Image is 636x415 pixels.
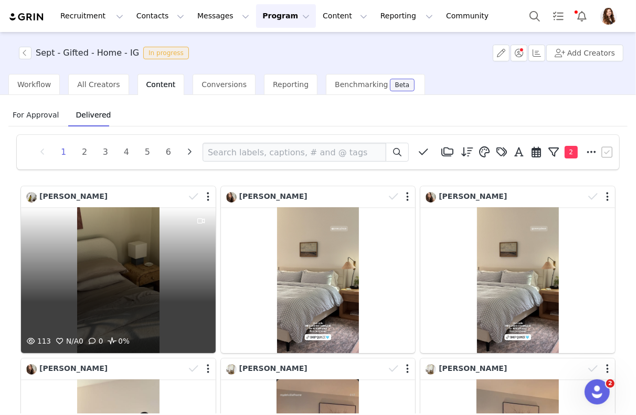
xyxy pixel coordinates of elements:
[395,82,410,88] div: Beta
[54,4,130,28] button: Recruitment
[105,335,130,348] span: 0%
[426,364,436,375] img: 030ad6c9-d70e-4e24-b5d6-f171a1139c40.jpg
[256,4,316,28] button: Program
[565,146,578,158] span: 2
[439,192,507,200] span: [PERSON_NAME]
[226,364,237,375] img: 030ad6c9-d70e-4e24-b5d6-f171a1139c40.jpg
[239,192,308,200] span: [PERSON_NAME]
[26,192,37,203] img: 84b701f9-f554-4221-857f-15c919367040--s.jpg
[71,107,115,123] span: Delivered
[439,364,507,373] span: [PERSON_NAME]
[130,4,190,28] button: Contacts
[161,145,176,159] li: 6
[54,337,83,345] span: 0
[143,47,189,59] span: In progress
[202,80,247,89] span: Conversions
[239,364,308,373] span: [PERSON_NAME]
[440,4,500,28] a: Community
[77,80,120,89] span: All Creators
[25,337,51,345] span: 113
[546,45,623,61] button: Add Creators
[86,337,103,345] span: 0
[17,80,51,89] span: Workflow
[523,4,546,28] button: Search
[98,145,113,159] li: 3
[594,8,628,25] button: Profile
[119,145,134,159] li: 4
[600,8,617,25] img: 3a81e7dd-2763-43cb-b835-f4e8b5551fbf.jpg
[77,145,92,159] li: 2
[547,4,570,28] a: Tasks
[273,80,309,89] span: Reporting
[374,4,439,28] button: Reporting
[54,337,79,345] span: N/A
[8,12,45,22] img: grin logo
[585,379,610,405] iframe: Intercom live chat
[39,192,108,200] span: [PERSON_NAME]
[19,47,193,59] span: [object Object]
[140,145,155,159] li: 5
[146,80,176,89] span: Content
[26,364,37,375] img: 0ddf4b36-fcfb-47f8-af61-7f6ab95863f5.jpg
[36,47,139,59] h3: Sept - Gifted - Home - IG
[56,145,71,159] li: 1
[426,192,436,203] img: 0ddf4b36-fcfb-47f8-af61-7f6ab95863f5.jpg
[191,4,256,28] button: Messages
[8,107,63,123] span: For Approval
[570,4,593,28] button: Notifications
[226,192,237,203] img: 0ddf4b36-fcfb-47f8-af61-7f6ab95863f5.jpg
[316,4,374,28] button: Content
[335,80,388,89] span: Benchmarking
[545,144,583,160] button: 2
[203,143,386,162] input: Search labels, captions, # and @ tags
[606,379,614,388] span: 2
[39,364,108,373] span: [PERSON_NAME]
